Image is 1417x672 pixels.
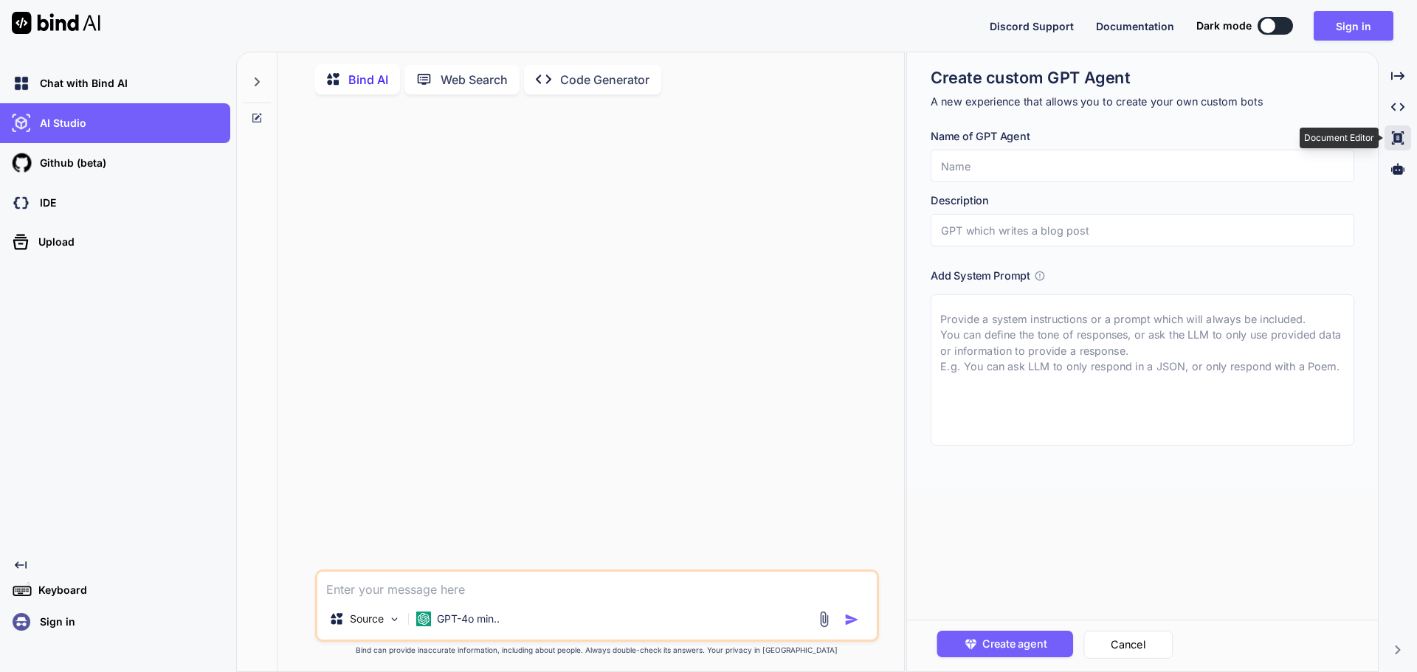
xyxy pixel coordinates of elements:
[315,645,879,656] p: Bind can provide inaccurate information, including about people. Always double-check its answers....
[9,609,34,634] img: signin
[1300,128,1379,148] div: Document Editor
[32,235,75,249] p: Upload
[1083,631,1173,659] button: Cancel
[9,111,34,136] img: ai-studio
[1096,20,1174,32] span: Documentation
[388,613,401,626] img: Pick Models
[1196,18,1252,33] span: Dark mode
[9,71,34,96] img: chat
[931,150,1354,182] input: Name
[931,214,1354,246] input: GPT which writes a blog post
[937,631,1073,657] button: Create agent
[844,612,859,627] img: icon
[416,612,431,626] img: GPT-4o mini
[982,636,1047,652] span: Create agent
[32,583,87,597] p: Keyboard
[931,128,1354,145] h3: Name of GPT Agent
[931,193,1354,209] h3: Description
[931,67,1354,89] h1: Create custom GPT Agent
[816,611,832,628] img: attachment
[350,612,384,626] p: Source
[9,150,34,176] img: githubLight
[34,195,56,210] p: IDE
[34,156,106,170] p: Github (beta)
[931,268,1030,284] h3: Add System Prompt
[990,18,1074,34] button: Discord Support
[990,20,1074,32] span: Discord Support
[931,94,1354,110] p: A new experience that allows you to create your own custom bots
[1314,11,1393,41] button: Sign in
[9,190,34,215] img: darkCloudIdeIcon
[34,116,86,131] p: AI Studio
[441,71,508,89] p: Web Search
[12,12,100,34] img: Bind AI
[560,71,649,89] p: Code Generator
[437,612,500,626] p: GPT-4o min..
[1096,18,1174,34] button: Documentation
[348,71,388,89] p: Bind AI
[34,614,75,629] p: Sign in
[34,76,128,91] p: Chat with Bind AI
